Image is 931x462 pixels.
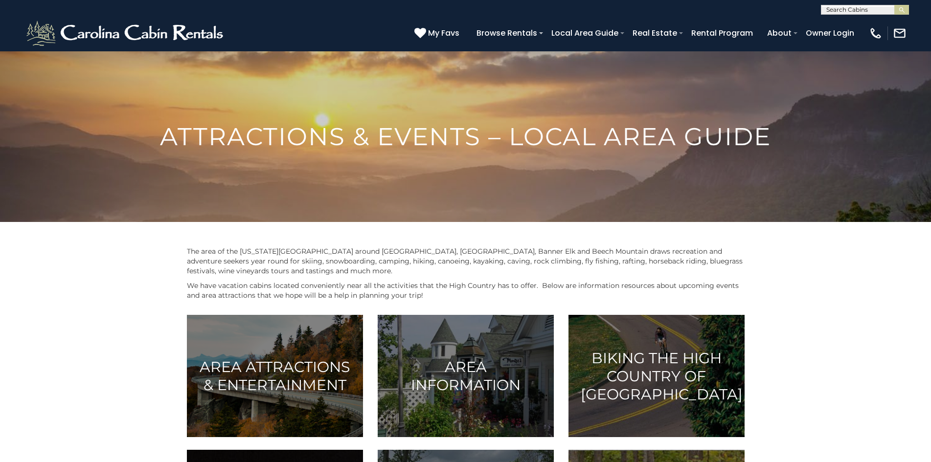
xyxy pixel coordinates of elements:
[428,27,459,39] span: My Favs
[414,27,462,40] a: My Favs
[762,24,796,42] a: About
[801,24,859,42] a: Owner Login
[378,315,554,437] a: Area Information
[568,315,745,437] a: Biking the High Country of [GEOGRAPHIC_DATA]
[628,24,682,42] a: Real Estate
[390,358,542,394] h3: Area Information
[581,349,732,403] h3: Biking the High Country of [GEOGRAPHIC_DATA]
[187,281,745,300] p: We have vacation cabins located conveniently near all the activities that the High Country has to...
[187,246,745,276] p: The area of the [US_STATE][GEOGRAPHIC_DATA] around [GEOGRAPHIC_DATA], [GEOGRAPHIC_DATA], Banner E...
[546,24,623,42] a: Local Area Guide
[472,24,542,42] a: Browse Rentals
[869,26,883,40] img: phone-regular-white.png
[24,19,227,48] img: White-1-2.png
[199,358,351,394] h3: Area Attractions & Entertainment
[686,24,758,42] a: Rental Program
[187,315,363,437] a: Area Attractions & Entertainment
[893,26,907,40] img: mail-regular-white.png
